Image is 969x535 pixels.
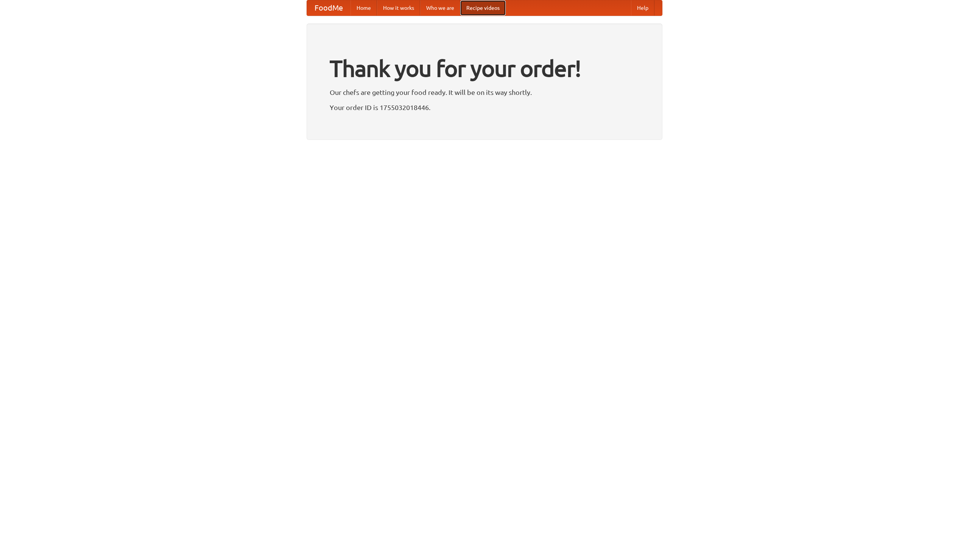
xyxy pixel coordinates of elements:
a: Home [351,0,377,16]
a: How it works [377,0,420,16]
p: Our chefs are getting your food ready. It will be on its way shortly. [330,87,639,98]
a: FoodMe [307,0,351,16]
a: Who we are [420,0,460,16]
a: Recipe videos [460,0,506,16]
h1: Thank you for your order! [330,50,639,87]
p: Your order ID is 1755032018446. [330,102,639,113]
a: Help [631,0,654,16]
